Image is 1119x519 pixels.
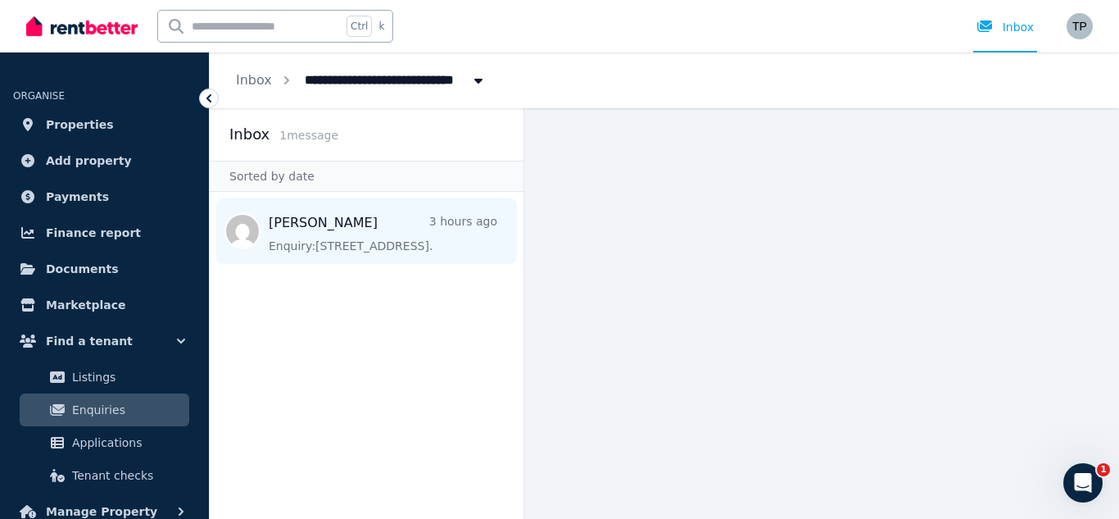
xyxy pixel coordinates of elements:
[210,161,523,192] div: Sorted by date
[279,129,338,142] span: 1 message
[13,216,196,249] a: Finance report
[46,259,119,279] span: Documents
[13,108,196,141] a: Properties
[20,426,189,459] a: Applications
[1097,463,1110,476] span: 1
[229,123,270,146] h2: Inbox
[236,72,272,88] a: Inbox
[13,289,196,321] a: Marketplace
[72,466,183,485] span: Tenant checks
[1063,463,1103,503] iframe: Intercom live chat
[46,295,125,315] span: Marketplace
[46,223,141,243] span: Finance report
[13,90,65,102] span: ORGANISE
[72,433,183,453] span: Applications
[13,144,196,177] a: Add property
[20,459,189,492] a: Tenant checks
[20,361,189,394] a: Listings
[20,394,189,426] a: Enquiries
[46,331,133,351] span: Find a tenant
[26,14,138,39] img: RentBetter
[46,151,132,171] span: Add property
[1067,13,1093,39] img: Tamara Pratt
[210,52,513,108] nav: Breadcrumb
[976,19,1034,35] div: Inbox
[13,253,196,285] a: Documents
[378,20,384,33] span: k
[13,325,196,357] button: Find a tenant
[347,16,372,37] span: Ctrl
[72,400,183,420] span: Enquiries
[13,180,196,213] a: Payments
[210,192,523,519] nav: Message list
[46,187,109,207] span: Payments
[46,115,114,134] span: Properties
[72,367,183,387] span: Listings
[269,213,497,254] a: [PERSON_NAME]3 hours agoEnquiry:[STREET_ADDRESS].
